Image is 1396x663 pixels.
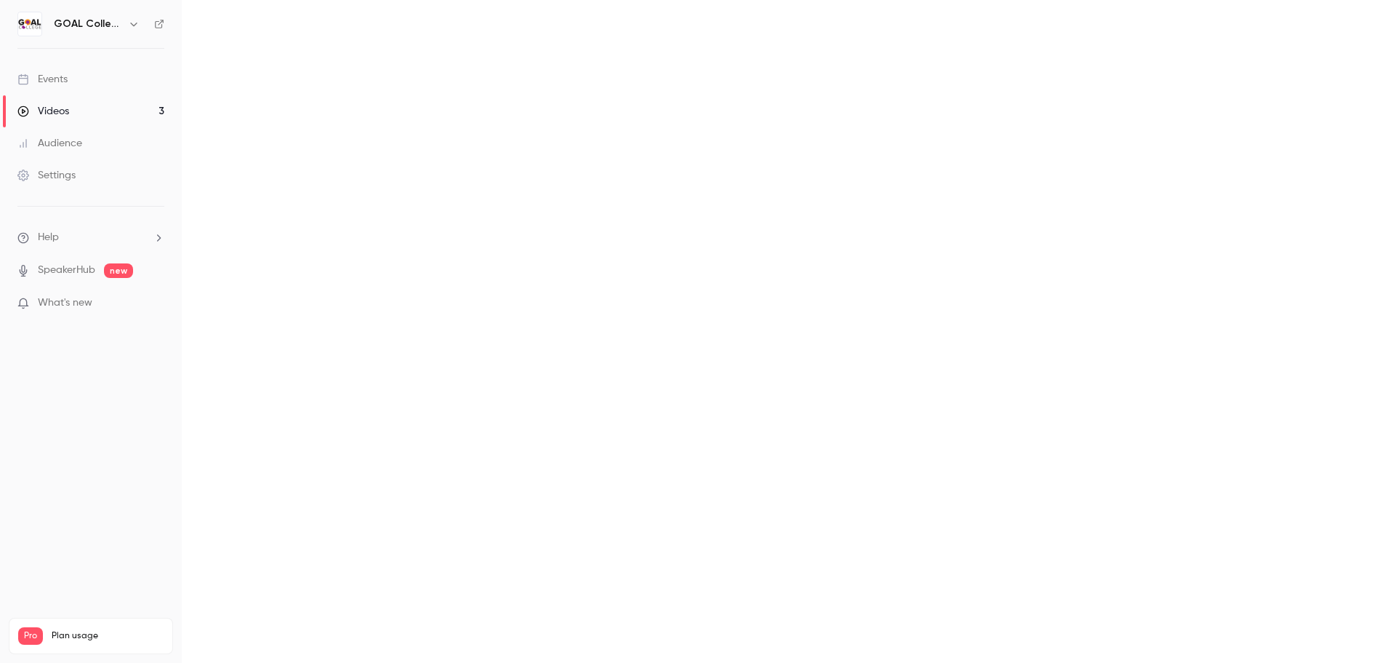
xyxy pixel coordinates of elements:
[17,72,68,87] div: Events
[104,263,133,278] span: new
[18,12,41,36] img: GOAL College
[38,263,95,278] a: SpeakerHub
[38,295,92,311] span: What's new
[17,104,69,119] div: Videos
[54,17,122,31] h6: GOAL College
[17,230,164,245] li: help-dropdown-opener
[17,168,76,183] div: Settings
[17,136,82,151] div: Audience
[52,630,164,642] span: Plan usage
[18,627,43,645] span: Pro
[38,230,59,245] span: Help
[147,297,164,310] iframe: Noticeable Trigger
